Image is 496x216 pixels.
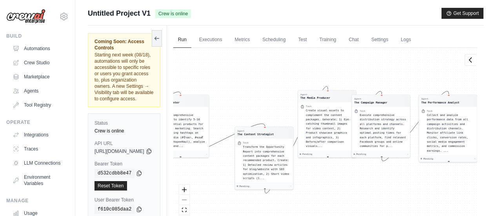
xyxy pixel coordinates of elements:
div: AgentThe Content StrategistTaskTransform the Opportunity Report into comprehensive content packag... [234,127,293,190]
div: Conduct comprehensive research to identify 5-10 high-potential products for affiliate marketing. ... [158,113,206,149]
span: Create visual assets to complement the content packages. Generate: 1) Eye-catching thumbnail imag... [306,109,351,148]
div: - [407,152,409,156]
span: Crew is online [155,9,191,18]
div: The Niche Hunter [153,100,179,104]
a: Environment Variables [9,171,69,190]
g: Edge from 2a808787b5f50b47df7cc9ae2ab7f9e9 to 70e3878b32924377556247d71620bfc4 [180,124,265,156]
div: The Content Strategist [237,133,274,136]
img: Logo [6,9,45,24]
div: Collect and analyze performance data from all campaign activities and distribution channels. Moni... [427,113,474,153]
div: Transform the Opportunity Report into comprehensive content packages for each recommended product... [243,145,291,180]
g: Edge from 846af2a0e256c1c18e169a39284d8c66 to 5be87a703e8132a770ff410b915b1491 [382,91,449,161]
iframe: Chat Widget [457,178,496,216]
a: Training [315,32,341,48]
div: The Performance Analyst [421,100,459,104]
g: Edge from d2443d2a4bdc206409ec30b244e6e9e8 to 846af2a0e256c1c18e169a39284d8c66 [328,91,382,156]
a: Scheduling [258,32,290,48]
span: Pending [356,152,366,156]
a: Executions [194,32,227,48]
div: The Campaign Manager [354,100,387,104]
span: Execute comprehensive distribution strategy across all platforms and channels. Research and ident... [360,113,406,148]
a: Settings [367,32,393,48]
div: - [290,185,292,188]
a: Automations [9,42,69,55]
g: Edge from inputsNode to 2a808787b5f50b47df7cc9ae2ab7f9e9 [123,92,181,121]
div: Crew is online [94,128,154,134]
a: Test [294,32,312,48]
a: Reset Token [94,181,127,191]
a: Agents [9,85,69,97]
g: Edge from 70e3878b32924377556247d71620bfc4 to d2443d2a4bdc206409ec30b244e6e9e8 [265,86,328,193]
div: - [474,157,476,160]
div: Task [243,141,248,144]
span: [URL][DOMAIN_NAME] [94,148,144,154]
a: LLM Connections [9,157,69,169]
div: Operate [6,119,69,125]
div: Execute comprehensive distribution strategy across all platforms and channels. Research and ident... [360,113,407,149]
button: zoom in [179,185,189,195]
div: Task [427,109,432,113]
code: d532cdbb8e47 [94,169,134,178]
div: AgentThe Campaign ManagerTaskExecute comprehensive distribution strategy across all platforms and... [351,94,410,158]
span: Pending [423,157,433,160]
div: AgentThe Niche HunterConduct comprehensive research to identify 5-10 high-potential products for ... [150,94,209,158]
span: Coming Soon: Access Controls [94,38,154,51]
label: API URL [94,140,154,147]
div: Agent [421,97,459,100]
a: Crew Studio [9,56,69,69]
div: AgentThe Media ProducerTaskCreate visual assets to complement the content packages. Generate: 1) ... [298,90,356,158]
div: Agent [354,97,387,100]
div: Build [6,33,69,39]
div: The Media Producer [300,96,330,100]
div: Task [360,109,365,113]
span: Pending [302,152,312,156]
label: User Bearer Token [94,197,154,203]
div: Create visual assets to complement the content packages. Generate: 1) Eye-catching thumbnail imag... [306,108,354,148]
a: Integrations [9,129,69,141]
a: Run [173,32,191,48]
div: Task [306,105,311,108]
span: Collect and analyze performance data from all campaign activities and distribution channels. Moni... [427,113,468,152]
button: fit view [179,205,189,215]
div: Agent [153,97,179,100]
a: Traces [9,143,69,155]
div: Manage [6,198,69,204]
label: Bearer Token [94,161,154,167]
code: f610c085daa2 [94,205,134,214]
label: Status [94,120,154,126]
a: Logs [396,32,416,48]
span: Pending [239,185,249,188]
span: Transform the Opportunity Report into comprehensive content packages for each recommended product... [243,145,289,180]
div: AgentThe Performance AnalystTaskCollect and analyze performance data from all campaign activities... [418,94,477,162]
span: Conduct comprehensive research to identify 5-10 high-potential products for affiliate marketing. ... [158,113,205,148]
span: Untitled Project V1 [88,8,151,19]
a: Chat [344,32,363,48]
span: Starting next week (08/18), automations will only be accessible to specific roles or users you gr... [94,52,154,102]
button: Get Support [441,8,483,19]
div: - [206,152,207,156]
a: Tool Registry [9,99,69,111]
a: Metrics [230,32,255,48]
div: Agent [237,129,274,133]
div: Agent [300,93,330,96]
a: Marketplace [9,71,69,83]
